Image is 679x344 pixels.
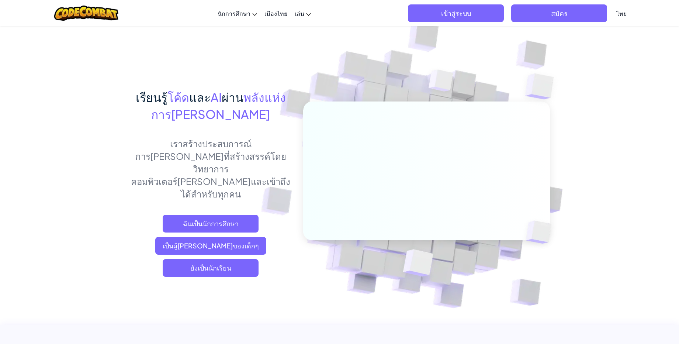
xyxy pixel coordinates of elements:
[511,4,607,22] button: สมัคร
[415,55,468,110] img: ลูกบาศก์ทับซ้อนกัน
[131,138,290,199] font: เราสร้างประสบการณ์การ[PERSON_NAME]ที่สร้างสรรค์โดยวิทยาการคอมพิวเตอร์[PERSON_NAME]และเข้าถึงได้สำ...
[222,90,243,104] font: ผ่าน
[510,55,574,118] img: ลูกบาศก์ทับซ้อนกัน
[295,10,304,17] font: เล่น
[551,9,568,17] font: สมัคร
[513,205,569,259] img: ลูกบาศก์ทับซ้อนกัน
[616,10,627,17] font: ไทย
[261,3,291,23] a: เมืองไทย
[163,259,259,277] button: ยังเป็นนักเรียน
[291,3,315,23] a: เล่น
[163,241,259,250] font: เป็นผู้[PERSON_NAME]ของเด็กๆ
[211,90,222,104] font: AI
[218,10,250,17] font: นักการศึกษา
[189,90,211,104] font: และ
[163,215,259,233] a: ฉันเป็นนักการศึกษา
[385,234,451,295] img: ลูกบาศก์ทับซ้อนกัน
[264,10,287,17] font: เมืองไทย
[613,3,630,23] a: ไทย
[54,6,119,21] img: โลโก้ CodeCombat
[214,3,261,23] a: นักการศึกษา
[155,237,266,255] a: เป็นผู้[PERSON_NAME]ของเด็กๆ
[408,4,504,22] button: เข้าสู่ระบบ
[136,90,167,104] font: เรียนรู้
[183,219,239,228] font: ฉันเป็นนักการศึกษา
[441,9,471,17] font: เข้าสู่ระบบ
[190,264,231,272] font: ยังเป็นนักเรียน
[167,90,189,104] font: โค้ด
